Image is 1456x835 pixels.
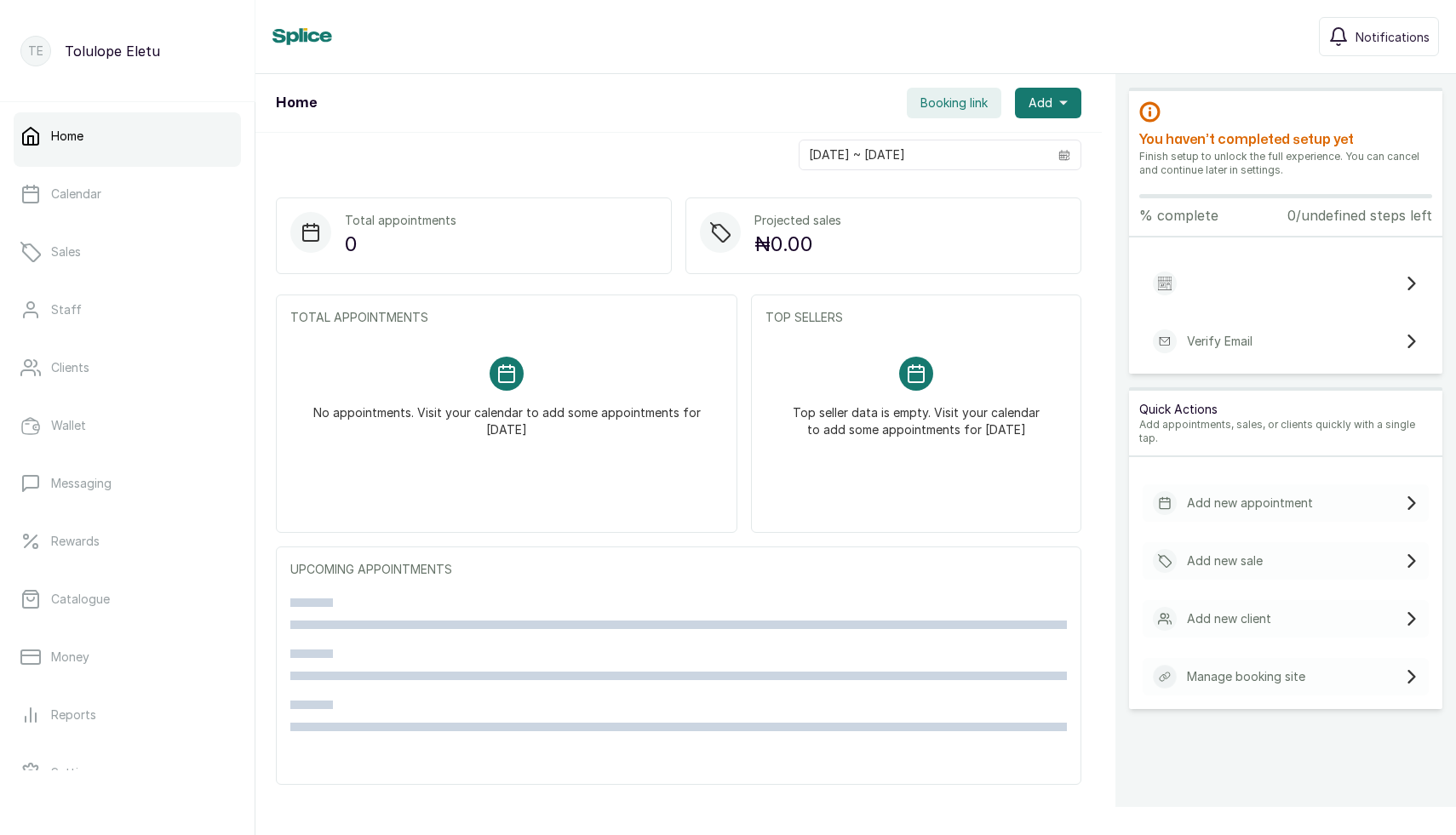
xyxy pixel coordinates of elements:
[51,186,101,203] p: Calendar
[276,93,317,113] h1: Home
[14,228,241,276] a: Sales
[754,229,841,260] p: ₦0.00
[1139,150,1432,177] p: Finish setup to unlock the full experience. You can cancel and continue later in settings.
[1029,94,1052,112] span: Add
[345,212,456,229] p: Total appointments
[28,43,43,60] p: TE
[1139,418,1432,445] p: Add appointments, sales, or clients quickly with a single tap.
[14,170,241,218] a: Calendar
[51,591,110,608] p: Catalogue
[1356,28,1430,46] span: Notifications
[14,691,241,739] a: Reports
[51,359,89,376] p: Clients
[51,301,82,318] p: Staff
[1187,610,1271,627] p: Add new client
[1187,552,1263,569] p: Add new sale
[51,475,112,492] p: Messaging
[51,417,86,434] p: Wallet
[1015,88,1081,118] button: Add
[51,706,96,723] p: Reports
[14,460,241,507] a: Messaging
[14,575,241,623] a: Catalogue
[14,518,241,565] a: Rewards
[800,140,1048,169] input: Select date
[920,94,988,112] span: Booking link
[51,649,89,666] p: Money
[14,749,241,797] a: Settings
[14,402,241,449] a: Wallet
[1139,205,1218,226] p: % complete
[14,112,241,160] a: Home
[786,391,1046,438] p: Top seller data is empty. Visit your calendar to add some appointments for [DATE]
[1187,495,1313,512] p: Add new appointment
[51,764,99,781] p: Settings
[1139,129,1432,150] h2: You haven’t completed setup yet
[765,309,1067,326] p: TOP SELLERS
[1058,149,1070,161] svg: calendar
[1139,401,1432,418] p: Quick Actions
[345,229,456,260] p: 0
[290,309,723,326] p: TOTAL APPOINTMENTS
[51,243,81,260] p: Sales
[290,561,1067,578] p: UPCOMING APPOINTMENTS
[51,533,100,550] p: Rewards
[1187,668,1305,685] p: Manage booking site
[14,344,241,392] a: Clients
[51,128,83,145] p: Home
[1287,205,1432,226] p: 0/undefined steps left
[1187,333,1253,350] p: Verify Email
[14,633,241,681] a: Money
[14,286,241,334] a: Staff
[907,88,1001,118] button: Booking link
[65,41,160,61] p: Tolulope Eletu
[754,212,841,229] p: Projected sales
[311,391,702,438] p: No appointments. Visit your calendar to add some appointments for [DATE]
[1319,17,1439,56] button: Notifications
